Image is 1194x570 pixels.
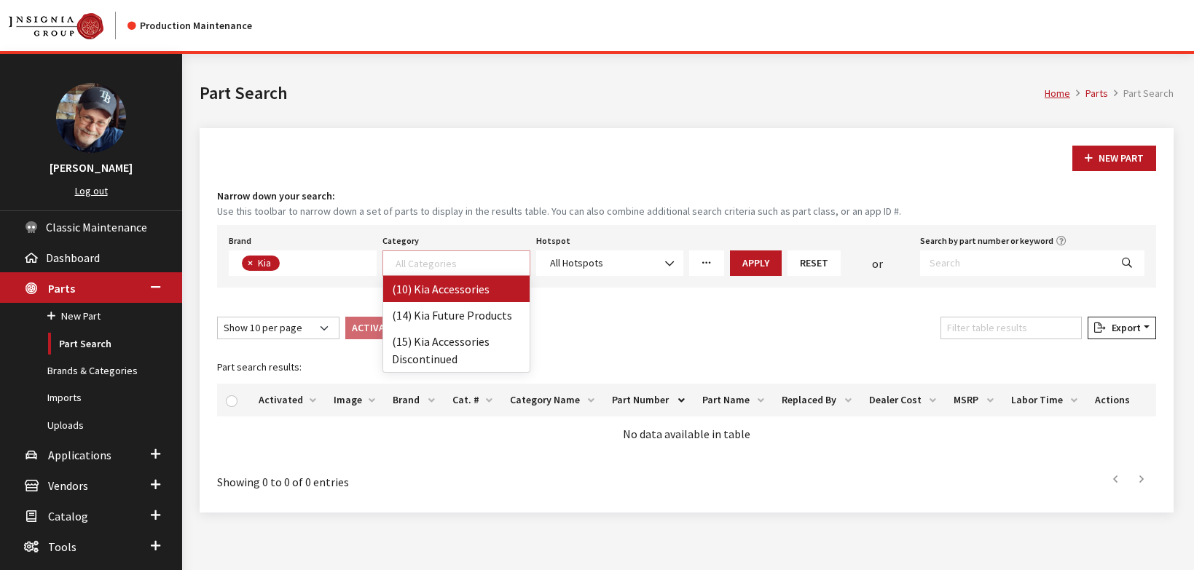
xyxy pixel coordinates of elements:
[773,384,860,416] th: Replaced By: activate to sort column ascending
[1109,250,1144,276] button: Search
[382,234,419,248] label: Category
[48,539,76,554] span: Tools
[1106,321,1141,334] span: Export
[48,478,88,493] span: Vendors
[1088,317,1156,339] button: Export
[536,234,570,248] label: Hotspot
[256,256,275,269] span: Kia
[1086,384,1139,416] th: Actions
[217,189,1156,204] h4: Narrow down your search:
[48,281,75,296] span: Parts
[283,258,291,271] textarea: Search
[383,276,530,302] li: (10) Kia Accessories
[127,18,252,33] div: Production Maintenance
[383,302,530,328] li: (14) Kia Future Products
[46,250,100,265] span: Dashboard
[788,250,841,276] button: Reset
[841,255,914,272] div: or
[248,256,253,269] span: ×
[9,12,127,39] a: Insignia Group logo
[48,448,111,462] span: Applications
[229,250,377,276] span: Select a Brand
[217,204,1156,219] small: Use this toolbar to narrow down a set of parts to display in the results table. You can also comb...
[546,256,675,271] span: All Hotspots
[15,159,168,176] h3: [PERSON_NAME]
[689,250,724,276] a: More Filters
[860,384,944,416] th: Dealer Cost: activate to sort column ascending
[382,250,530,276] span: Select a Category
[920,250,1110,276] input: Search
[940,317,1082,339] input: Filter table results
[217,351,1156,384] caption: Part search results:
[384,384,444,416] th: Brand: activate to sort column ascending
[325,384,384,416] th: Image: activate to sort column ascending
[48,509,88,523] span: Catalog
[1108,86,1174,101] li: Part Search
[444,384,502,416] th: Cat. #: activate to sort column ascending
[920,234,1053,248] label: Search by part number or keyword
[242,256,256,271] button: Remove item
[730,250,782,276] button: Apply
[501,384,603,416] th: Category Name: activate to sort column ascending
[217,463,598,491] div: Showing 0 to 0 of 0 entries
[1072,146,1156,171] button: New Part
[536,250,684,276] span: All Hotspots
[200,80,1045,106] h1: Part Search
[550,256,603,269] span: All Hotspots
[250,384,325,416] th: Activated: activate to sort column ascending
[1070,86,1108,101] li: Parts
[383,328,530,372] li: (15) Kia Accessories Discontinued
[229,234,251,248] label: Brand
[945,384,1002,416] th: MSRP: activate to sort column ascending
[1045,87,1070,100] a: Home
[46,220,147,234] span: Classic Maintenance
[9,13,103,39] img: Catalog Maintenance
[242,256,280,271] li: Kia
[396,256,530,269] textarea: Search
[1002,384,1086,416] th: Labor Time: activate to sort column ascending
[75,184,108,197] a: Log out
[603,384,693,416] th: Part Number: activate to sort column descending
[217,416,1156,451] td: No data available in table
[694,384,774,416] th: Part Name: activate to sort column ascending
[56,83,126,153] img: Ray Goodwin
